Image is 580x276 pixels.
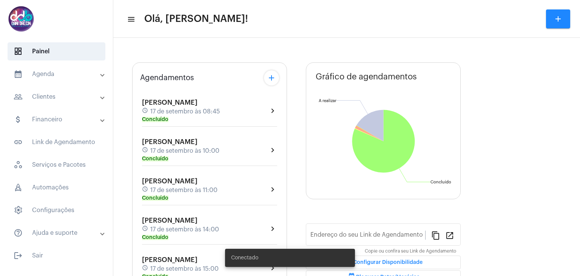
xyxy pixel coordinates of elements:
span: [PERSON_NAME] [142,256,197,263]
mat-icon: schedule [142,225,149,234]
mat-icon: sidenav icon [14,228,23,237]
span: 17 de setembro às 11:00 [150,187,217,194]
span: sidenav icon [14,183,23,192]
mat-icon: content_copy [431,231,440,240]
input: Link [310,233,425,240]
span: 17 de setembro às 15:00 [150,265,219,272]
span: Olá, [PERSON_NAME]! [144,13,248,25]
mat-expansion-panel-header: sidenav iconFinanceiro [5,110,113,129]
mat-icon: add [554,14,563,23]
mat-panel-title: Agenda [14,70,101,79]
mat-icon: sidenav icon [14,92,23,101]
span: Conectado [231,254,258,262]
mat-icon: sidenav icon [127,15,134,24]
span: Configurar Disponibilidade [344,260,423,265]
span: Sair [8,247,105,265]
mat-chip: Concluído [142,117,168,122]
span: [PERSON_NAME] [142,178,197,185]
text: A realizar [319,99,336,103]
mat-icon: open_in_new [445,231,454,240]
mat-icon: sidenav icon [14,251,23,260]
mat-chip: Concluído [142,235,168,240]
span: Painel [8,42,105,60]
mat-panel-title: Ajuda e suporte [14,228,101,237]
text: Concluído [430,180,451,184]
mat-icon: sidenav icon [14,115,23,124]
mat-icon: chevron_right [268,146,277,155]
mat-icon: add [267,73,276,82]
span: sidenav icon [14,206,23,215]
mat-icon: chevron_right [268,224,277,233]
mat-expansion-panel-header: sidenav iconAjuda e suporte [5,224,113,242]
mat-expansion-panel-header: sidenav iconClientes [5,88,113,106]
span: 17 de setembro às 14:00 [150,226,219,233]
span: sidenav icon [14,160,23,169]
span: Serviços e Pacotes [8,156,105,174]
span: 17 de setembro às 10:00 [150,147,219,154]
mat-icon: chevron_right [268,106,277,115]
span: Automações [8,178,105,197]
mat-icon: schedule [142,107,149,116]
span: Agendamentos [140,74,194,82]
mat-panel-title: Clientes [14,92,101,101]
span: Gráfico de agendamentos [316,72,417,81]
mat-panel-title: Financeiro [14,115,101,124]
mat-icon: chevron_right [268,185,277,194]
mat-hint: Copie ou confira seu Link de Agendamento [365,249,456,254]
mat-icon: schedule [142,147,149,155]
mat-icon: sidenav icon [14,138,23,147]
img: 5016df74-caca-6049-816a-988d68c8aa82.png [6,4,36,34]
span: Configurações [8,201,105,219]
mat-chip: Concluído [142,156,168,161]
span: [PERSON_NAME] [142,217,197,224]
mat-expansion-panel-header: sidenav iconAgenda [5,65,113,83]
mat-icon: schedule [142,265,149,273]
span: Link de Agendamento [8,133,105,151]
mat-chip: Concluído [142,195,168,201]
span: 17 de setembro às 08:45 [150,108,220,115]
span: [PERSON_NAME] [142,138,197,145]
mat-icon: sidenav icon [14,70,23,79]
span: [PERSON_NAME] [142,99,197,106]
mat-icon: schedule [142,186,149,194]
span: sidenav icon [14,47,23,56]
button: Configurar Disponibilidade [306,256,461,269]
